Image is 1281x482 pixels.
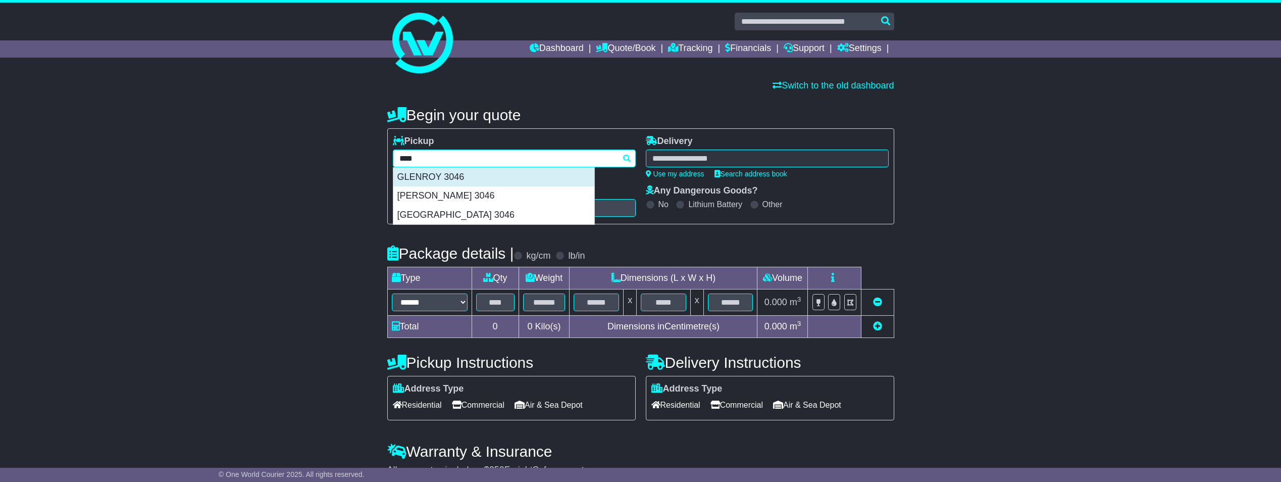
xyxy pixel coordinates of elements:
[393,150,636,167] typeahead: Please provide city
[710,397,763,413] span: Commercial
[646,136,693,147] label: Delivery
[764,321,787,331] span: 0.000
[472,316,519,338] td: 0
[688,200,742,209] label: Lithium Battery
[714,170,787,178] a: Search address book
[568,251,585,262] label: lb/in
[646,354,894,371] h4: Delivery Instructions
[790,297,801,307] span: m
[526,251,550,262] label: kg/cm
[757,267,808,290] td: Volume
[790,321,801,331] span: m
[646,185,758,197] label: Any Dangerous Goods?
[570,267,757,290] td: Dimensions (L x W x H)
[452,397,504,413] span: Commercial
[784,40,825,58] a: Support
[393,206,594,225] div: [GEOGRAPHIC_DATA] 3046
[651,397,700,413] span: Residential
[387,107,894,123] h4: Begin your quote
[393,168,594,187] div: GLENROY 3046
[762,200,783,209] label: Other
[658,200,669,209] label: No
[387,354,636,371] h4: Pickup Instructions
[393,397,442,413] span: Residential
[530,40,584,58] a: Dashboard
[668,40,712,58] a: Tracking
[624,290,637,316] td: x
[489,465,504,475] span: 250
[873,321,882,331] a: Add new item
[387,465,894,476] div: All our quotes include a $ FreightSafe warranty.
[515,397,583,413] span: Air & Sea Depot
[219,470,365,478] span: © One World Courier 2025. All rights reserved.
[596,40,655,58] a: Quote/Book
[725,40,771,58] a: Financials
[773,80,894,90] a: Switch to the old dashboard
[797,296,801,303] sup: 3
[393,186,594,206] div: [PERSON_NAME] 3046
[519,316,570,338] td: Kilo(s)
[472,267,519,290] td: Qty
[393,136,434,147] label: Pickup
[797,320,801,327] sup: 3
[527,321,532,331] span: 0
[690,290,703,316] td: x
[519,267,570,290] td: Weight
[764,297,787,307] span: 0.000
[387,443,894,460] h4: Warranty & Insurance
[873,297,882,307] a: Remove this item
[387,245,514,262] h4: Package details |
[837,40,882,58] a: Settings
[646,170,704,178] a: Use my address
[570,316,757,338] td: Dimensions in Centimetre(s)
[651,383,723,395] label: Address Type
[773,397,841,413] span: Air & Sea Depot
[393,383,464,395] label: Address Type
[387,316,472,338] td: Total
[387,267,472,290] td: Type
